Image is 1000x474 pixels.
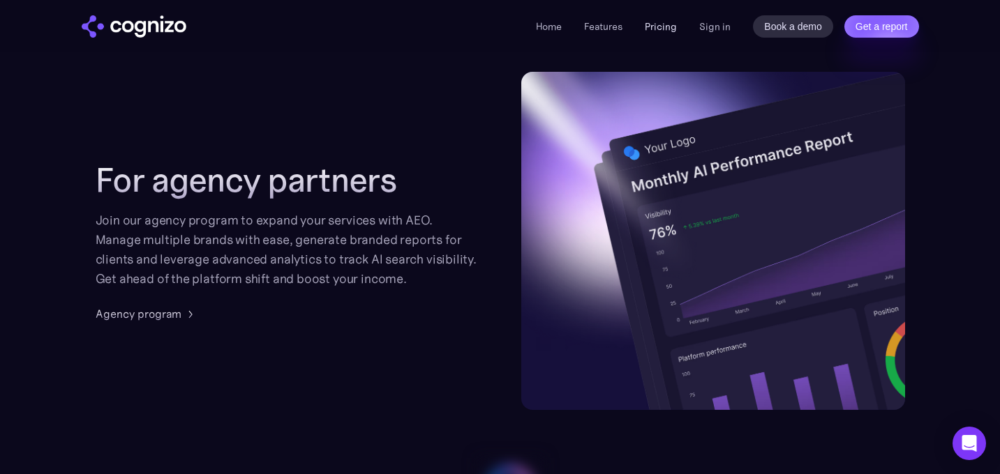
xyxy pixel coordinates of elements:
[82,15,186,38] img: cognizo logo
[96,305,198,322] a: Agency program
[699,18,731,35] a: Sign in
[953,427,986,460] div: Open Intercom Messenger
[645,20,677,33] a: Pricing
[753,15,833,38] a: Book a demo
[96,211,479,289] div: Join our agency program to expand your services with AEO. Manage multiple brands with ease, gener...
[96,160,479,199] h2: For agency partners
[844,15,919,38] a: Get a report
[536,20,562,33] a: Home
[584,20,622,33] a: Features
[96,305,181,322] div: Agency program
[82,15,186,38] a: home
